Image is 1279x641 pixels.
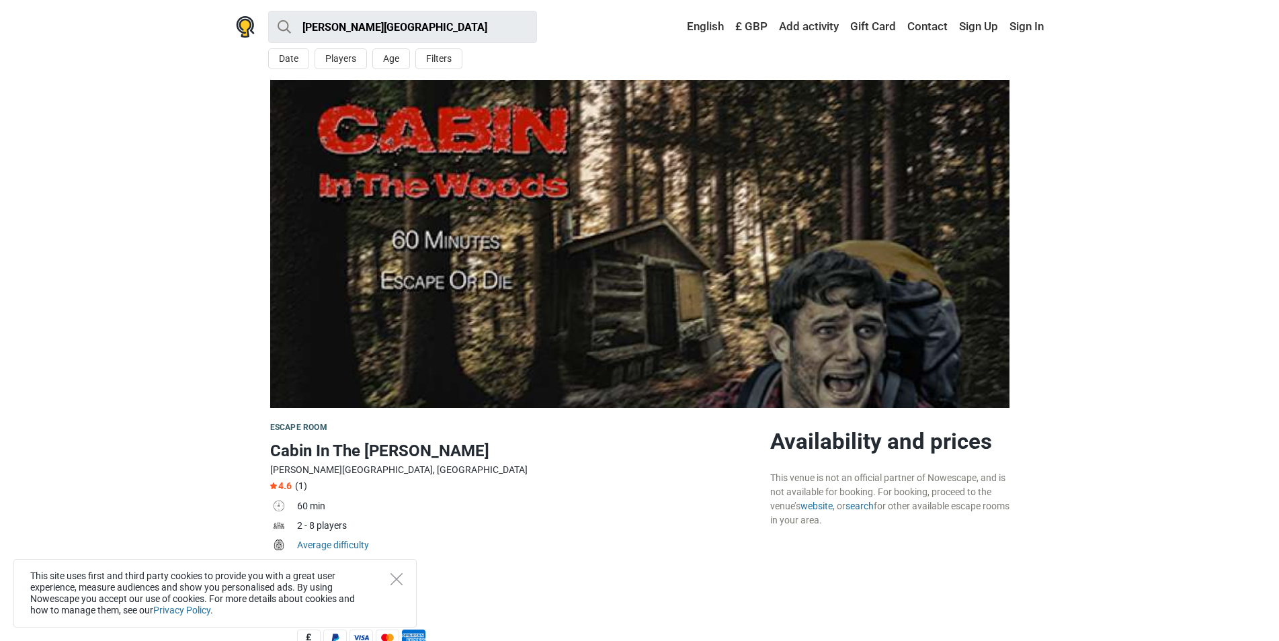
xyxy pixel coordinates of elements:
a: website [800,501,833,511]
img: Star [270,482,277,489]
td: , [297,556,759,589]
img: Nowescape logo [236,16,255,38]
a: search [845,501,874,511]
button: Close [390,573,403,585]
a: Gift Card [847,15,899,39]
img: Cabin In The Woods photo 1 [270,80,1009,408]
span: Escape room [270,423,327,432]
span: 4.6 [270,480,292,491]
span: (1) [295,480,307,491]
a: English [674,15,727,39]
button: Filters [415,48,462,69]
img: English [677,22,687,32]
td: 60 min [297,498,759,517]
a: Add activity [776,15,842,39]
a: Sign In [1006,15,1044,39]
input: try “London” [268,11,537,43]
div: [PERSON_NAME][GEOGRAPHIC_DATA], [GEOGRAPHIC_DATA] [270,463,759,477]
button: Players [315,48,367,69]
div: Good for: [297,558,759,572]
td: 2 - 8 players [297,517,759,537]
a: Average difficulty [297,540,369,550]
button: Date [268,48,309,69]
button: Age [372,48,410,69]
td: , , [297,589,759,609]
a: Privacy Policy [153,605,210,615]
h1: Cabin In The [PERSON_NAME] [270,439,759,463]
a: Contact [904,15,951,39]
div: Pay on arrival, or pay online [297,610,759,624]
h2: Availability and prices [770,428,1009,455]
div: This site uses first and third party cookies to provide you with a great user experience, measure... [13,559,417,628]
a: Sign Up [956,15,1001,39]
div: This venue is not an official partner of Nowescape, and is not available for booking. For booking... [770,471,1009,527]
a: £ GBP [732,15,771,39]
